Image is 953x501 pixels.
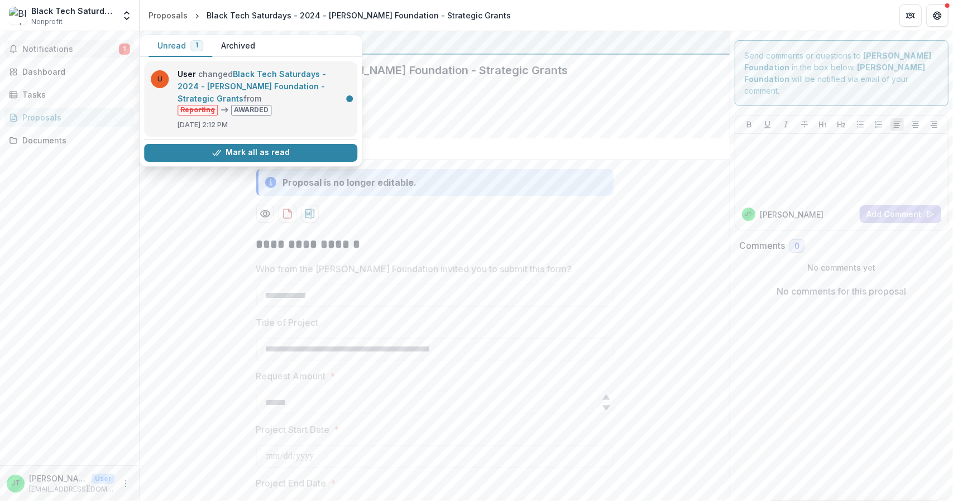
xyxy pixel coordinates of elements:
button: Heading 1 [816,118,830,131]
div: Johnnie Turnage [745,211,753,217]
button: Underline [761,118,774,131]
div: Proposals [22,112,126,123]
div: Documents [22,134,126,146]
p: changed from [178,68,351,115]
button: Open entity switcher [119,4,135,27]
button: Mark all as read [144,144,357,162]
div: Black Tech Saturdays [31,5,114,17]
button: Bold [743,118,756,131]
button: Bullet List [854,118,867,131]
a: Documents [4,131,135,150]
p: [PERSON_NAME] [29,473,87,484]
p: No comments for this proposal [777,285,907,298]
h2: Black Tech Saturdays - 2024 - [PERSON_NAME] Foundation - Strategic Grants [149,64,703,77]
div: Proposals [149,9,188,21]
div: Dashboard [22,66,126,78]
div: Black Tech Saturdays - 2024 - [PERSON_NAME] Foundation - Strategic Grants [207,9,511,21]
button: Heading 2 [835,118,848,131]
div: [PERSON_NAME] Foundation [149,36,721,49]
p: Project Start Date [256,423,330,436]
p: Request Amount [256,369,326,383]
button: Add Comment [860,205,941,223]
h2: Comments [739,240,785,251]
button: Notifications1 [4,40,135,58]
button: Align Right [927,118,941,131]
span: 1 [195,41,198,49]
button: Ordered List [872,118,885,131]
span: 1 [119,44,130,55]
button: download-proposal [301,205,319,223]
button: Unread [149,35,212,57]
div: Proposal is no longer editable. [283,176,417,189]
button: Partners [899,4,922,27]
span: Nonprofit [31,17,63,27]
div: Johnnie Turnage [11,480,20,487]
p: Title of Project [256,316,319,329]
div: Send comments or questions to in the box below. will be notified via email of your comment. [735,40,949,106]
button: Italicize [779,118,793,131]
p: No comments yet [739,262,944,273]
button: Get Help [926,4,949,27]
a: Dashboard [4,62,135,81]
p: Project End Date [256,476,327,490]
span: 0 [794,242,799,251]
button: Strike [798,118,811,131]
button: Preview 12c488a7-3121-4e04-95c3-ce2243c010da-0.pdf [256,205,274,223]
a: Proposals [144,7,192,23]
nav: breadcrumb [144,7,515,23]
button: download-proposal [279,205,296,223]
button: Align Left [890,118,904,131]
span: Notifications [22,45,119,54]
p: Who from the [PERSON_NAME] Foundation invited you to submit this form? [256,262,572,276]
p: User [92,474,114,484]
button: More [119,477,132,490]
p: [PERSON_NAME] [760,209,823,220]
p: [EMAIL_ADDRESS][DOMAIN_NAME] [29,484,114,494]
a: Proposals [4,108,135,127]
button: Align Center [909,118,922,131]
img: Black Tech Saturdays [9,7,27,25]
div: Tasks [22,89,126,100]
a: Black Tech Saturdays - 2024 - [PERSON_NAME] Foundation - Strategic Grants [178,69,326,103]
a: Tasks [4,85,135,104]
button: Archived [212,35,264,57]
